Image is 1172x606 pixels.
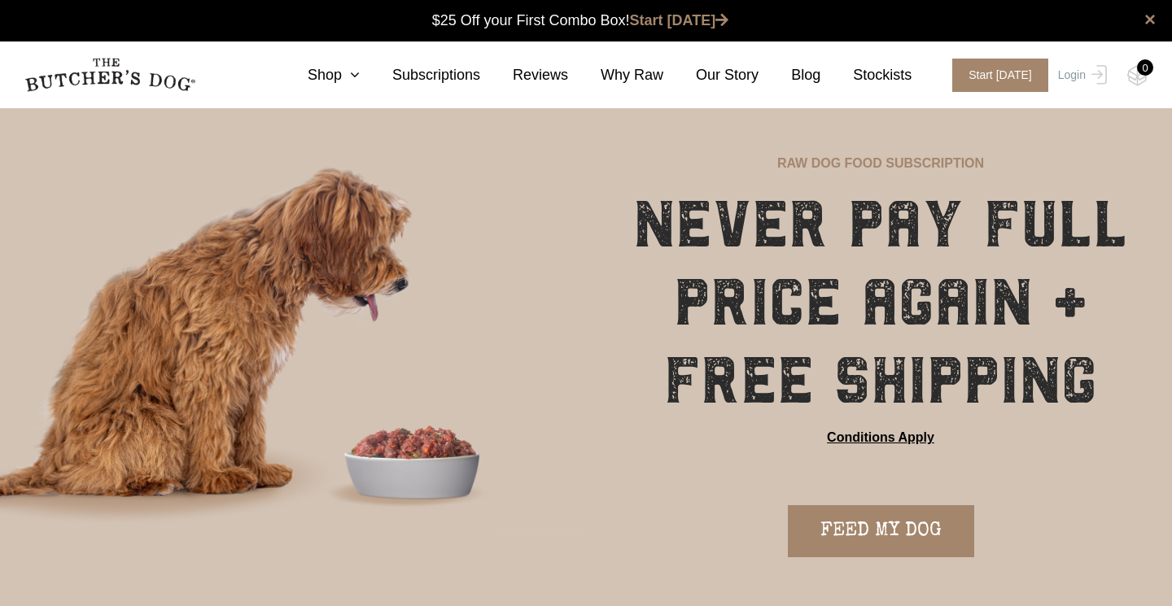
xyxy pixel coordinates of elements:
p: RAW DOG FOOD SUBSCRIPTION [777,154,984,173]
a: Our Story [663,64,759,86]
a: Subscriptions [360,64,480,86]
a: Reviews [480,64,568,86]
a: Start [DATE] [936,59,1054,92]
div: 0 [1137,59,1153,76]
a: Login [1054,59,1107,92]
a: Conditions Apply [827,428,934,447]
a: Start [DATE] [630,12,729,28]
a: Why Raw [568,64,663,86]
a: Blog [759,64,820,86]
h1: NEVER PAY FULL PRICE AGAIN + FREE SHIPPING [630,185,1131,420]
a: close [1144,10,1156,29]
a: Shop [275,64,360,86]
img: TBD_Cart-Empty.png [1127,65,1148,86]
a: Stockists [820,64,912,86]
a: FEED MY DOG [788,505,974,557]
span: Start [DATE] [952,59,1048,92]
